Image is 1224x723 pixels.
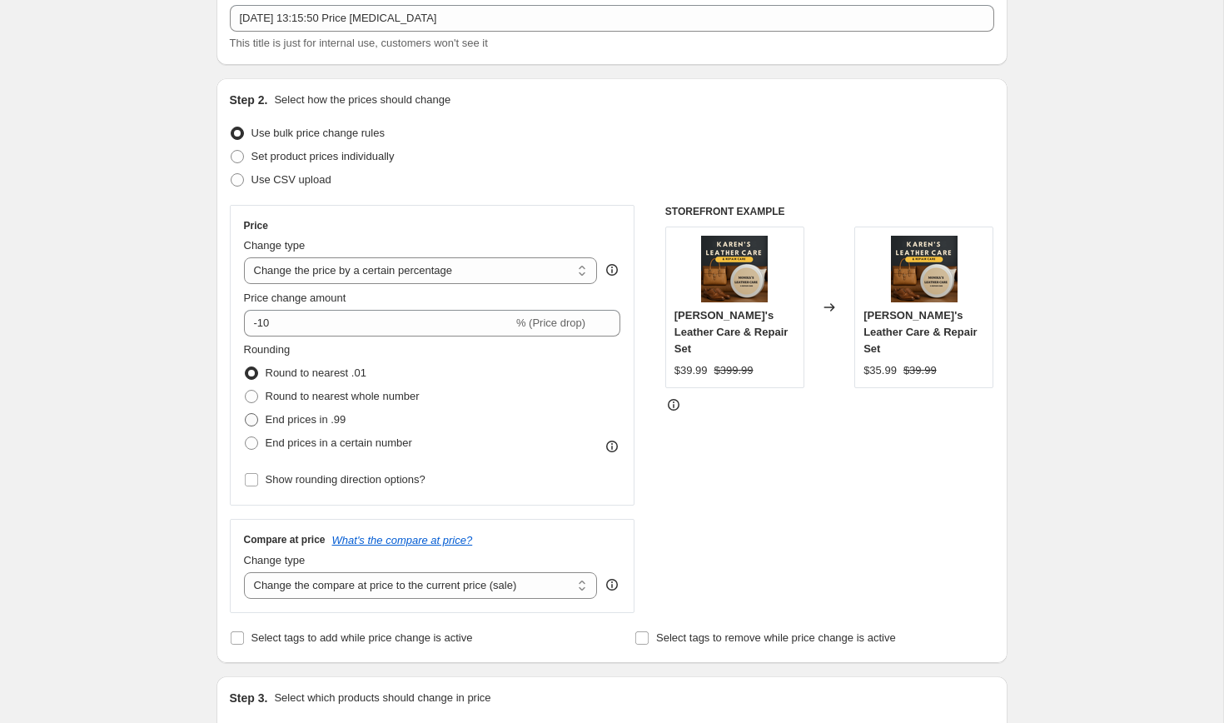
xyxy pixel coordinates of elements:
[244,292,346,304] span: Price change amount
[251,150,395,162] span: Set product prices individually
[656,631,896,644] span: Select tags to remove while price change is active
[274,92,450,108] p: Select how the prices should change
[665,205,994,218] h6: STOREFRONT EXAMPLE
[244,239,306,252] span: Change type
[266,473,425,486] span: Show rounding direction options?
[266,436,412,449] span: End prices in a certain number
[251,173,331,186] span: Use CSV upload
[266,413,346,426] span: End prices in .99
[244,219,268,232] h3: Price
[230,690,268,706] h2: Step 3.
[230,37,488,49] span: This title is just for internal use, customers won't see it
[714,362,754,379] strike: $399.99
[891,236,958,302] img: Copyoflarana_8_adbd0a34-7c19-4563-9739-c3c78d182492_80x.png
[332,534,473,546] button: What's the compare at price?
[244,554,306,566] span: Change type
[244,533,326,546] h3: Compare at price
[863,309,978,355] span: [PERSON_NAME]'s Leather Care & Repair Set
[604,262,620,278] div: help
[516,317,585,329] span: % (Price drop)
[604,576,620,593] div: help
[903,362,937,379] strike: $39.99
[244,343,291,356] span: Rounding
[251,127,385,139] span: Use bulk price change rules
[266,390,420,402] span: Round to nearest whole number
[863,362,897,379] div: $35.99
[230,5,994,32] input: 30% off holiday sale
[244,310,513,337] input: -15
[701,236,768,302] img: Copyoflarana_8_adbd0a34-7c19-4563-9739-c3c78d182492_80x.png
[674,309,789,355] span: [PERSON_NAME]'s Leather Care & Repair Set
[251,631,473,644] span: Select tags to add while price change is active
[230,92,268,108] h2: Step 2.
[266,366,366,379] span: Round to nearest .01
[674,362,708,379] div: $39.99
[274,690,490,706] p: Select which products should change in price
